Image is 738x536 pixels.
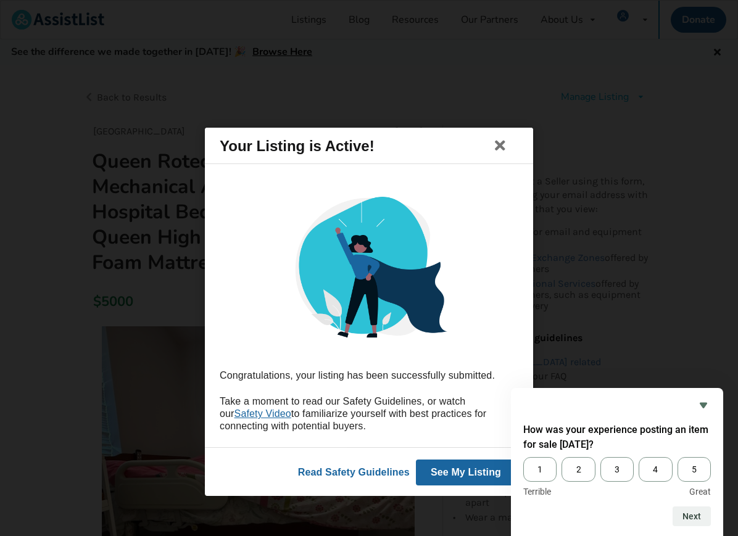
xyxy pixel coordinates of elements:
a: Safety Video [234,408,291,419]
span: 5 [678,457,711,482]
div: How was your experience posting an item for sale today? Select an option from 1 to 5, with 1 bein... [523,398,711,526]
div: Your Listing is Active! [220,128,375,163]
img: post_success [279,179,459,360]
div: Congratulations, your listing has been successfully submitted. [220,369,518,382]
button: See My Listing [416,459,516,485]
button: Next question [673,506,711,526]
span: 4 [639,457,672,482]
span: 3 [600,457,634,482]
button: Hide survey [696,398,711,413]
div: How was your experience posting an item for sale today? Select an option from 1 to 5, with 1 bein... [523,457,711,497]
div: Take a moment to read our Safety Guidelines, or watch our to familiarize yourself with best pract... [220,395,518,432]
h2: How was your experience posting an item for sale today? Select an option from 1 to 5, with 1 bein... [523,423,711,452]
span: 1 [523,457,557,482]
span: Great [689,487,711,497]
span: Terrible [523,487,551,497]
a: Read Safety Guidelines [298,466,410,477]
span: 2 [562,457,595,482]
